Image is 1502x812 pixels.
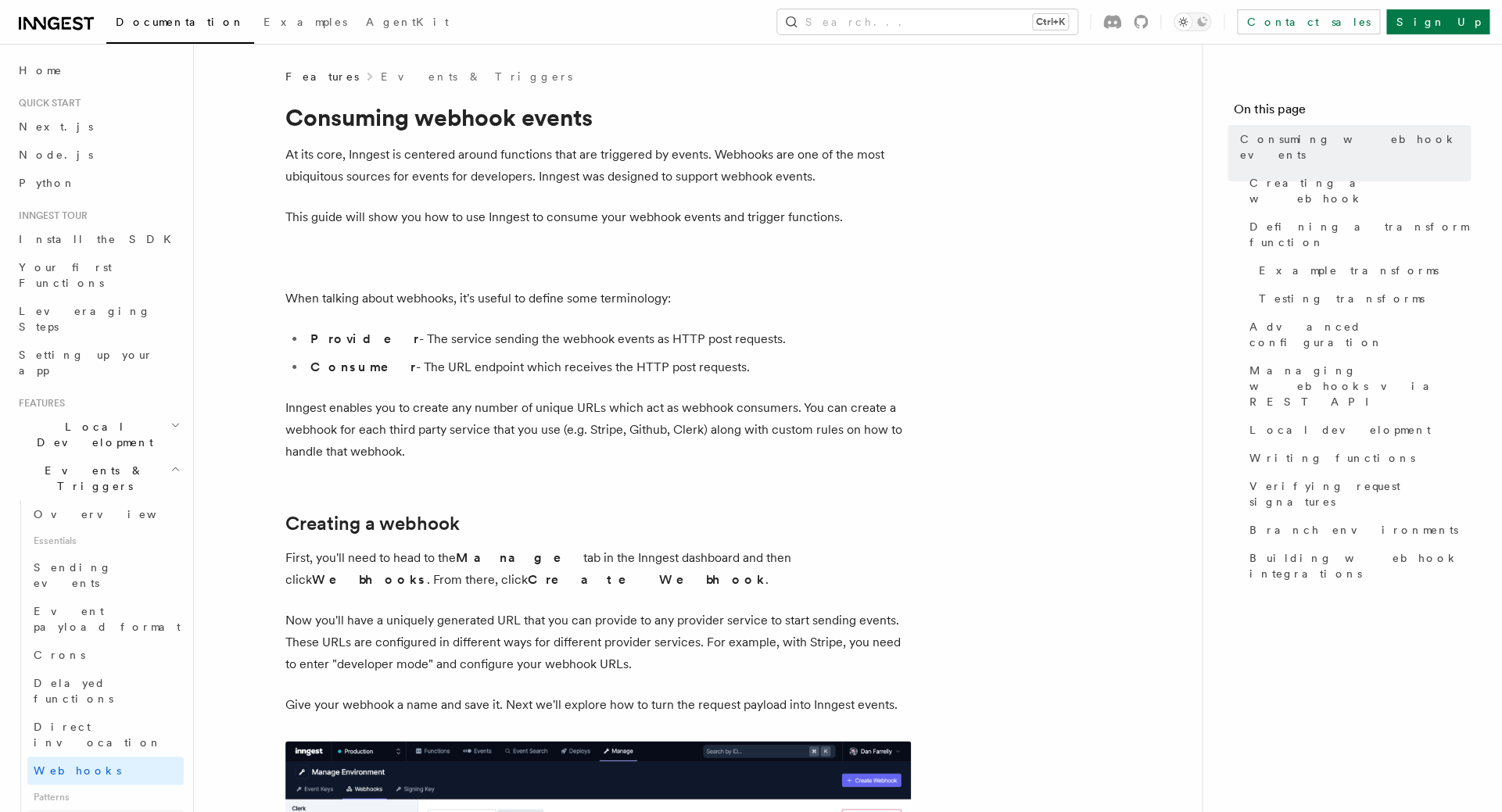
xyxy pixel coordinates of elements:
a: Webhooks [27,757,184,785]
a: Managing webhooks via REST API [1243,356,1471,416]
span: Branch environments [1249,522,1458,538]
a: Install the SDK [13,225,184,253]
span: Examples [263,16,347,28]
a: Building webhook integrations [1243,544,1471,588]
a: Sign Up [1386,9,1489,34]
span: Example transforms [1259,263,1439,278]
span: Creating a webhook [1249,175,1471,206]
a: AgentKit [357,5,458,42]
span: Direct invocation [34,721,162,749]
strong: Provider [310,331,419,346]
button: Toggle dark mode [1174,13,1211,31]
a: Creating a webhook [1243,169,1471,213]
span: Quick start [13,97,81,109]
span: Features [285,69,359,84]
span: Defining a transform function [1249,219,1471,250]
span: AgentKit [366,16,449,28]
a: Local development [1243,416,1471,444]
a: Crons [27,641,184,669]
p: Inngest enables you to create any number of unique URLs which act as webhook consumers. You can c... [285,397,911,463]
span: Sending events [34,561,112,589]
button: Events & Triggers [13,456,184,500]
a: Advanced configuration [1243,313,1471,356]
span: Inngest tour [13,209,88,222]
span: Managing webhooks via REST API [1249,363,1471,410]
p: This guide will show you how to use Inngest to consume your webhook events and trigger functions. [285,206,911,228]
span: Event payload format [34,605,181,633]
strong: Manage [456,550,583,565]
a: Contact sales [1237,9,1380,34]
button: Search...Ctrl+K [777,9,1077,34]
span: Essentials [27,528,184,553]
a: Delayed functions [27,669,184,713]
span: Local development [1249,422,1431,438]
span: Webhooks [34,764,121,777]
a: Leveraging Steps [13,297,184,341]
span: Consuming webhook events [1240,131,1471,163]
a: Branch environments [1243,516,1471,544]
a: Node.js [13,141,184,169]
span: Crons [34,649,85,661]
span: Home [19,63,63,78]
a: Verifying request signatures [1243,472,1471,516]
a: Your first Functions [13,253,184,297]
a: Testing transforms [1253,284,1471,313]
a: Example transforms [1253,256,1471,284]
span: Your first Functions [19,261,112,289]
p: When talking about webhooks, it's useful to define some terminology: [285,288,911,309]
strong: Webhooks [312,572,427,587]
a: Events & Triggers [381,69,572,84]
kbd: Ctrl+K [1033,14,1068,30]
a: Home [13,56,184,84]
span: Overview [34,508,195,520]
span: Python [19,177,76,189]
a: Setting up your app [13,341,184,385]
li: - The URL endpoint which receives the HTTP post requests. [306,356,911,378]
strong: Consumer [310,359,416,374]
a: Defining a transform function [1243,213,1471,256]
span: Verifying request signatures [1249,478,1471,510]
a: Next.js [13,113,184,141]
span: Features [13,397,65,410]
a: Examples [254,5,357,42]
h1: Consuming webhook events [285,103,911,131]
a: Writing functions [1243,444,1471,472]
a: Direct invocation [27,713,184,757]
a: Python [13,169,184,197]
p: At its core, Inngest is centered around functions that are triggered by events. Webhooks are one ... [285,144,911,188]
h4: On this page [1234,100,1471,125]
span: Building webhook integrations [1249,550,1471,581]
p: Now you'll have a uniquely generated URL that you can provide to any provider service to start se... [285,610,911,675]
span: Advanced configuration [1249,319,1471,350]
p: First, you'll need to head to the tab in the Inngest dashboard and then click . From there, click . [285,547,911,591]
strong: Create Webhook [528,572,765,587]
span: Patterns [27,785,184,810]
span: Node.js [19,148,93,161]
a: Overview [27,500,184,528]
p: Give your webhook a name and save it. Next we'll explore how to turn the request payload into Inn... [285,694,911,716]
a: Consuming webhook events [1234,125,1471,169]
span: Testing transforms [1259,291,1425,306]
span: Documentation [116,16,245,28]
span: Local Development [13,419,170,450]
span: Delayed functions [34,677,113,705]
span: Events & Triggers [13,463,170,494]
a: Creating a webhook [285,513,460,535]
li: - The service sending the webhook events as HTTP post requests. [306,328,911,350]
span: Install the SDK [19,233,181,245]
span: Writing functions [1249,450,1415,466]
span: Setting up your app [19,349,153,377]
button: Local Development [13,413,184,456]
a: Sending events [27,553,184,597]
a: Event payload format [27,597,184,641]
span: Next.js [19,120,93,133]
span: Leveraging Steps [19,305,151,333]
a: Documentation [106,5,254,44]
